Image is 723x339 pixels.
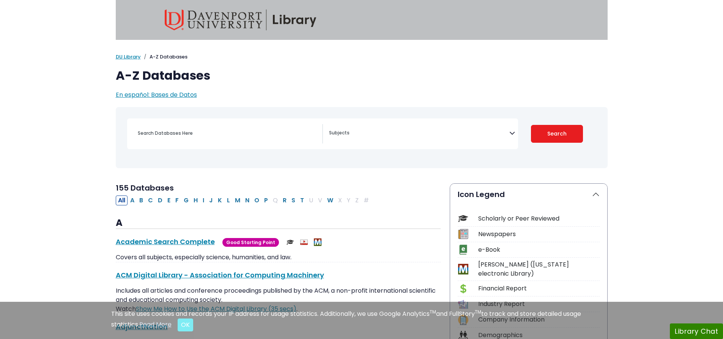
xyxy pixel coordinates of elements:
textarea: Search [329,131,509,137]
button: Close [178,319,193,331]
img: Audio & Video [300,238,308,246]
a: En español: Bases de Datos [116,90,197,99]
button: Library Chat [670,323,723,339]
div: e-Book [478,245,600,254]
button: Submit for Search Results [531,125,583,143]
img: Icon Industry Report [458,299,468,309]
button: Icon Legend [450,184,607,205]
button: Filter Results G [181,196,191,205]
li: A-Z Databases [141,53,187,61]
span: Good Starting Point [222,238,279,247]
button: Filter Results T [298,196,306,205]
button: Filter Results K [216,196,224,205]
img: MeL (Michigan electronic Library) [314,238,321,246]
p: Covers all subjects, especially science, humanities, and law. [116,253,441,262]
button: Filter Results R [280,196,289,205]
button: Filter Results W [325,196,336,205]
img: Icon e-Book [458,244,468,255]
img: Icon Scholarly or Peer Reviewed [458,213,468,224]
button: Filter Results L [225,196,232,205]
a: Read More [139,320,172,329]
img: Icon Newspapers [458,229,468,239]
button: Filter Results I [200,196,206,205]
nav: Search filters [116,107,608,168]
div: Industry Report [478,300,600,309]
button: Filter Results F [173,196,181,205]
sup: TM [430,309,436,315]
h3: A [116,218,441,229]
img: Davenport University Library [165,9,317,30]
a: Academic Search Complete [116,237,215,246]
img: Scholarly or Peer Reviewed [287,238,294,246]
button: Filter Results H [191,196,200,205]
sup: TM [475,309,481,315]
button: Filter Results J [207,196,215,205]
span: 155 Databases [116,183,174,193]
p: Includes all articles and conference proceedings published by the ACM, a non-profit international... [116,286,441,314]
button: Filter Results B [137,196,145,205]
div: Scholarly or Peer Reviewed [478,214,600,223]
button: Filter Results C [146,196,155,205]
img: Icon MeL (Michigan electronic Library) [458,264,468,274]
nav: breadcrumb [116,53,608,61]
div: Financial Report [478,284,600,293]
div: [PERSON_NAME] ([US_STATE] electronic Library) [478,260,600,278]
button: Filter Results E [165,196,173,205]
a: ACM Digital Library - Association for Computing Machinery [116,270,324,280]
button: Filter Results S [289,196,298,205]
button: All [116,196,128,205]
img: Icon Financial Report [458,284,468,294]
button: Filter Results M [233,196,243,205]
div: This site uses cookies and records your IP address for usage statistics. Additionally, we use Goo... [111,309,612,331]
input: Search database by title or keyword [133,128,322,139]
button: Filter Results O [252,196,261,205]
div: Newspapers [478,230,600,239]
div: Alpha-list to filter by first letter of database name [116,196,372,204]
button: Filter Results P [262,196,270,205]
button: Filter Results A [128,196,137,205]
button: Filter Results D [156,196,165,205]
a: DU Library [116,53,141,60]
button: Filter Results N [243,196,252,205]
h1: A-Z Databases [116,68,608,83]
